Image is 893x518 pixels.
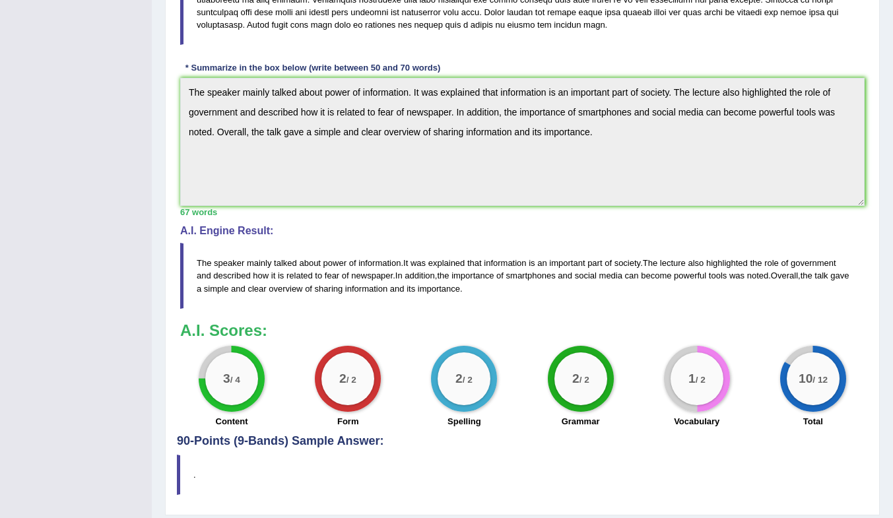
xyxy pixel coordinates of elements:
[747,271,769,280] span: noted
[315,271,322,280] span: to
[572,372,579,386] big: 2
[625,271,639,280] span: can
[248,284,266,294] span: clear
[403,258,408,268] span: It
[750,258,762,268] span: the
[814,271,828,280] span: talk
[803,415,823,428] label: Total
[299,258,321,268] span: about
[706,258,748,268] span: highlighted
[180,321,267,339] b: A.I. Scores:
[688,258,704,268] span: also
[390,284,405,294] span: and
[729,271,744,280] span: was
[347,375,356,385] small: / 2
[791,258,836,268] span: government
[253,271,269,280] span: how
[305,284,312,294] span: of
[451,271,494,280] span: importance
[269,284,302,294] span: overview
[579,375,589,385] small: / 2
[339,372,347,386] big: 2
[197,258,211,268] span: The
[323,258,347,268] span: power
[529,258,535,268] span: is
[351,271,393,280] span: newspaper
[315,284,343,294] span: sharing
[278,271,284,280] span: is
[688,372,696,386] big: 1
[587,258,602,268] span: part
[455,372,463,386] big: 2
[467,258,482,268] span: that
[599,271,622,280] span: media
[496,271,504,280] span: of
[799,372,812,386] big: 10
[197,271,211,280] span: and
[641,271,671,280] span: become
[247,258,272,268] span: mainly
[764,258,779,268] span: role
[801,271,812,280] span: the
[197,284,201,294] span: a
[771,271,798,280] span: Overall
[286,271,313,280] span: related
[337,415,359,428] label: Form
[674,271,706,280] span: powerful
[405,271,435,280] span: addition
[537,258,546,268] span: an
[407,284,415,294] span: its
[812,375,828,385] small: / 12
[216,415,248,428] label: Content
[437,271,449,280] span: the
[781,258,788,268] span: of
[575,271,597,280] span: social
[674,415,719,428] label: Vocabulary
[349,258,356,268] span: of
[447,415,481,428] label: Spelling
[614,258,641,268] span: society
[709,271,727,280] span: tools
[695,375,705,385] small: / 2
[180,61,446,74] div: * Summarize in the box below (write between 50 and 70 words)
[660,258,686,268] span: lecture
[325,271,339,280] span: fear
[180,206,865,218] div: 67 words
[223,372,230,386] big: 3
[230,375,240,385] small: / 4
[231,284,246,294] span: and
[463,375,473,385] small: / 2
[345,284,387,294] span: information
[558,271,572,280] span: and
[274,258,297,268] span: talked
[213,271,250,280] span: described
[418,284,460,294] span: importance
[204,284,229,294] span: simple
[562,415,600,428] label: Grammar
[395,271,403,280] span: In
[358,258,401,268] span: information
[428,258,465,268] span: explained
[830,271,849,280] span: gave
[214,258,244,268] span: speaker
[411,258,426,268] span: was
[180,225,865,237] h4: A.I. Engine Result:
[180,243,865,308] blockquote: . . . , . , .
[506,271,556,280] span: smartphones
[177,455,868,495] blockquote: .
[484,258,526,268] span: information
[271,271,276,280] span: it
[549,258,585,268] span: important
[342,271,349,280] span: of
[605,258,612,268] span: of
[643,258,657,268] span: The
